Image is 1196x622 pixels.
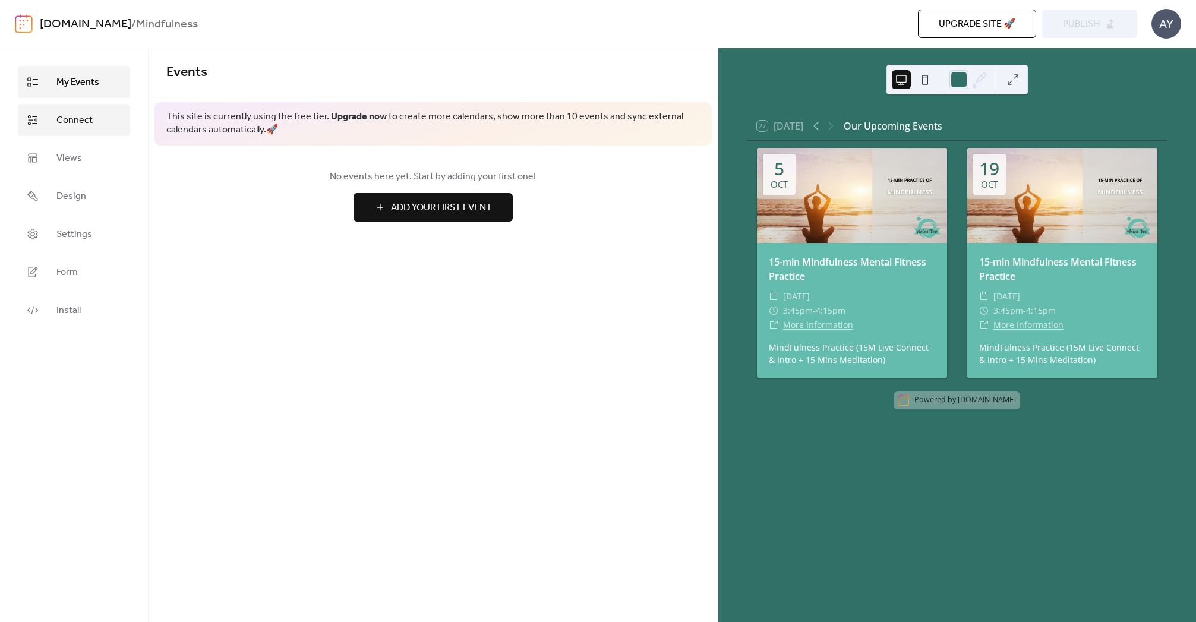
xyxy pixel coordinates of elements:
[958,395,1016,405] a: [DOMAIN_NAME]
[1026,304,1056,318] span: 4:15pm
[993,289,1020,304] span: [DATE]
[979,255,1137,283] a: 15-min Mindfulness Mental Fitness Practice
[166,193,700,222] a: Add Your First Event
[993,304,1023,318] span: 3:45pm
[844,119,942,133] div: Our Upcoming Events
[136,13,198,36] b: Mindfulness
[15,14,33,33] img: logo
[166,170,700,184] span: No events here yet. Start by adding your first one!
[166,110,700,137] span: This site is currently using the free tier. to create more calendars, show more than 10 events an...
[774,160,784,178] div: 5
[56,151,82,166] span: Views
[979,318,989,332] div: ​
[757,341,947,366] div: MindFulness Practice (15M Live Connect & Intro + 15 Mins Meditation)
[813,304,816,318] span: -
[769,304,778,318] div: ​
[56,190,86,204] span: Design
[18,104,130,136] a: Connect
[981,180,998,189] div: Oct
[769,289,778,304] div: ​
[18,256,130,288] a: Form
[769,255,926,283] a: 15-min Mindfulness Mental Fitness Practice
[166,59,207,86] span: Events
[967,341,1157,366] div: MindFulness Practice (15M Live Connect & Intro + 15 Mins Meditation)
[354,193,513,222] button: Add Your First Event
[979,160,999,178] div: 19
[769,318,778,332] div: ​
[56,266,78,280] span: Form
[979,289,989,304] div: ​
[1151,9,1181,39] div: AY
[56,304,81,318] span: Install
[331,108,387,126] a: Upgrade now
[18,142,130,174] a: Views
[56,113,93,128] span: Connect
[18,180,130,212] a: Design
[783,289,810,304] span: [DATE]
[18,218,130,250] a: Settings
[40,13,131,36] a: [DOMAIN_NAME]
[391,201,492,215] span: Add Your First Event
[56,75,99,90] span: My Events
[131,13,136,36] b: /
[783,304,813,318] span: 3:45pm
[783,319,853,330] a: More Information
[979,304,989,318] div: ​
[914,395,1016,405] div: Powered by
[816,304,845,318] span: 4:15pm
[56,228,92,242] span: Settings
[1023,304,1026,318] span: -
[771,180,788,189] div: Oct
[918,10,1036,38] button: Upgrade site 🚀
[993,319,1064,330] a: More Information
[18,66,130,98] a: My Events
[18,294,130,326] a: Install
[939,17,1015,31] span: Upgrade site 🚀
